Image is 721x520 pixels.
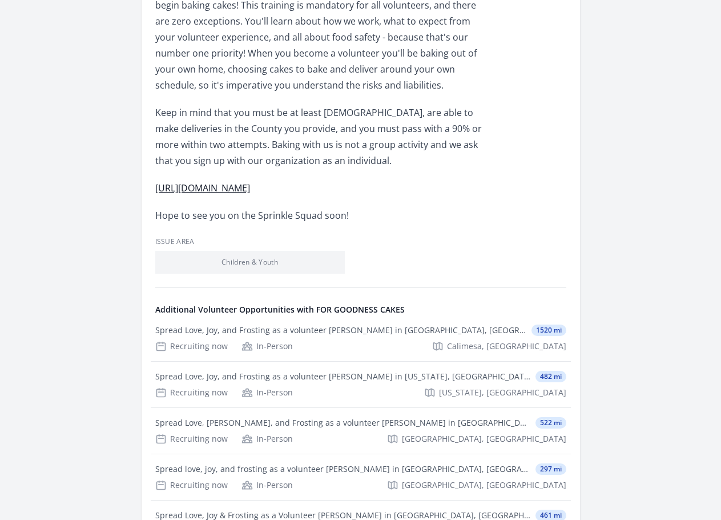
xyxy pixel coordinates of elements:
div: Recruiting now [155,341,228,352]
span: 482 mi [535,371,566,382]
div: Recruiting now [155,387,228,398]
div: In-Person [241,479,293,491]
div: In-Person [241,387,293,398]
a: Spread Love, [PERSON_NAME], and Frosting as a volunteer [PERSON_NAME] in [GEOGRAPHIC_DATA], [GEOG... [151,408,571,454]
div: In-Person [241,433,293,445]
span: [GEOGRAPHIC_DATA], [GEOGRAPHIC_DATA] [402,433,566,445]
span: 1520 mi [531,325,566,336]
span: [GEOGRAPHIC_DATA], [GEOGRAPHIC_DATA] [402,479,566,491]
div: Recruiting now [155,433,228,445]
div: Spread love, joy, and frosting as a volunteer [PERSON_NAME] in [GEOGRAPHIC_DATA], [GEOGRAPHIC_DATA]! [155,463,531,475]
p: Hope to see you on the Sprinkle Squad soon! [155,207,489,223]
span: [US_STATE], [GEOGRAPHIC_DATA] [439,387,566,398]
a: Spread Love, Joy, and Frosting as a volunteer [PERSON_NAME] in [GEOGRAPHIC_DATA], [GEOGRAPHIC_DAT... [151,315,571,361]
span: Calimesa, [GEOGRAPHIC_DATA] [447,341,566,352]
div: In-Person [241,341,293,352]
div: Spread Love, Joy, and Frosting as a volunteer [PERSON_NAME] in [US_STATE], [GEOGRAPHIC_DATA]! [155,371,531,382]
p: Keep in mind that you must be at least [DEMOGRAPHIC_DATA], are able to make deliveries in the Cou... [155,105,489,169]
div: Spread Love, [PERSON_NAME], and Frosting as a volunteer [PERSON_NAME] in [GEOGRAPHIC_DATA], [GEOG... [155,417,531,429]
span: 522 mi [535,417,566,429]
a: [URL][DOMAIN_NAME] [155,182,250,194]
li: Children & Youth [155,251,345,274]
a: Spread love, joy, and frosting as a volunteer [PERSON_NAME] in [GEOGRAPHIC_DATA], [GEOGRAPHIC_DAT... [151,454,571,500]
h4: Additional Volunteer Opportunities with FOR GOODNESS CAKES [155,304,566,315]
span: 297 mi [535,463,566,475]
div: Recruiting now [155,479,228,491]
div: Spread Love, Joy, and Frosting as a volunteer [PERSON_NAME] in [GEOGRAPHIC_DATA], [GEOGRAPHIC_DATA]! [155,325,527,336]
a: Spread Love, Joy, and Frosting as a volunteer [PERSON_NAME] in [US_STATE], [GEOGRAPHIC_DATA]! 482... [151,362,571,407]
h3: Issue area [155,237,566,246]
